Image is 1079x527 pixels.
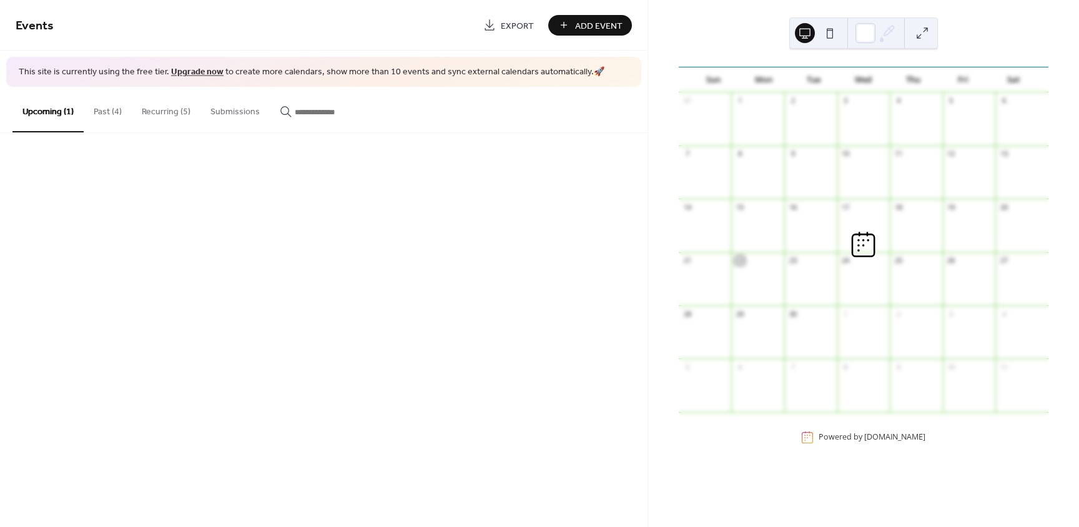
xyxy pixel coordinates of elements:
div: 27 [999,256,1008,265]
div: 14 [682,202,692,212]
div: 25 [894,256,903,265]
div: 8 [735,149,744,159]
div: 24 [841,256,850,265]
div: 16 [788,202,797,212]
div: 15 [735,202,744,212]
div: 23 [788,256,797,265]
div: 4 [894,96,903,106]
div: 7 [682,149,692,159]
div: 5 [947,96,956,106]
div: 13 [999,149,1008,159]
div: 1 [841,309,850,318]
div: Powered by [819,432,925,443]
div: Fri [939,67,988,92]
div: Mon [739,67,789,92]
div: 22 [735,256,744,265]
div: 9 [788,149,797,159]
div: Sun [689,67,739,92]
div: Wed [839,67,889,92]
div: 4 [999,309,1008,318]
div: Sat [988,67,1038,92]
a: Export [474,15,543,36]
button: Add Event [548,15,632,36]
a: [DOMAIN_NAME] [864,432,925,443]
div: 29 [735,309,744,318]
div: 10 [947,362,956,372]
button: Submissions [200,87,270,131]
div: 5 [682,362,692,372]
div: 6 [735,362,744,372]
div: Thu [889,67,939,92]
div: 19 [947,202,956,212]
div: 3 [947,309,956,318]
span: Add Event [575,19,623,32]
span: Export [501,19,534,32]
div: 3 [841,96,850,106]
div: 17 [841,202,850,212]
button: Upcoming (1) [12,87,84,132]
div: 28 [682,309,692,318]
div: 11 [894,149,903,159]
div: 7 [788,362,797,372]
div: 30 [788,309,797,318]
div: 6 [999,96,1008,106]
div: 12 [947,149,956,159]
div: 8 [841,362,850,372]
button: Recurring (5) [132,87,200,131]
div: 10 [841,149,850,159]
div: 1 [735,96,744,106]
span: Events [16,14,54,38]
span: This site is currently using the free tier. to create more calendars, show more than 10 events an... [19,66,604,79]
div: 20 [999,202,1008,212]
div: 2 [894,309,903,318]
a: Upgrade now [171,64,224,81]
div: Tue [789,67,839,92]
div: 18 [894,202,903,212]
div: 9 [894,362,903,372]
div: 11 [999,362,1008,372]
div: 21 [682,256,692,265]
button: Past (4) [84,87,132,131]
div: 31 [682,96,692,106]
div: 2 [788,96,797,106]
div: 26 [947,256,956,265]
